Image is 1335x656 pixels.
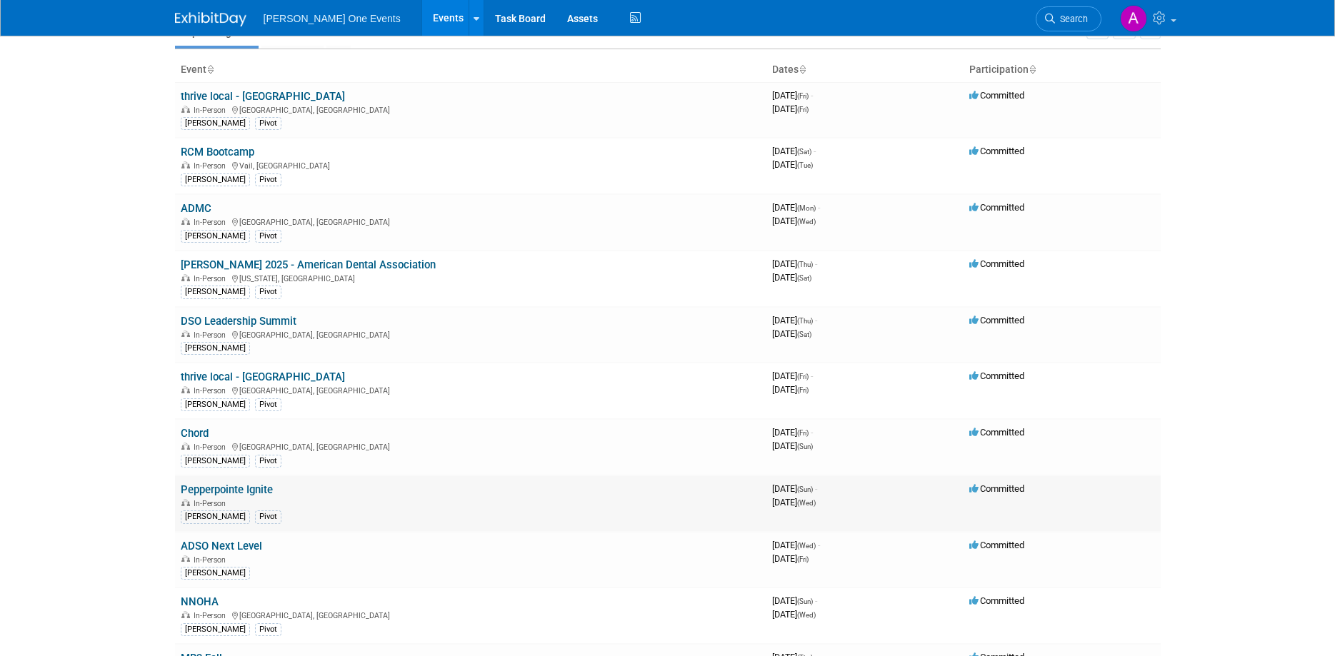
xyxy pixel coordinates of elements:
div: [PERSON_NAME] [181,455,250,468]
div: Pivot [255,510,281,523]
span: [DATE] [772,159,813,170]
span: [DATE] [772,384,809,395]
span: [DATE] [772,272,811,283]
div: [PERSON_NAME] [181,286,250,298]
span: [DATE] [772,370,813,381]
span: (Tue) [797,161,813,169]
a: Sort by Start Date [799,64,806,75]
span: (Fri) [797,429,809,437]
div: Pivot [255,173,281,186]
div: Vail, [GEOGRAPHIC_DATA] [181,159,761,171]
span: [PERSON_NAME] One Events [264,13,401,24]
span: [DATE] [772,609,816,620]
span: - [811,427,813,438]
span: (Fri) [797,373,809,380]
th: Dates [766,58,964,82]
img: In-Person Event [181,443,190,450]
span: [DATE] [772,146,816,156]
span: (Sat) [797,274,811,282]
span: [DATE] [772,483,817,494]
span: In-Person [194,161,230,171]
img: In-Person Event [181,106,190,113]
span: Committed [969,202,1024,213]
span: In-Person [194,386,230,395]
span: [DATE] [772,258,817,269]
span: (Sat) [797,148,811,156]
span: (Wed) [797,218,816,226]
div: [GEOGRAPHIC_DATA], [GEOGRAPHIC_DATA] [181,384,761,395]
span: - [815,258,817,269]
span: In-Person [194,330,230,340]
img: In-Person Event [181,555,190,562]
span: (Sun) [797,485,813,493]
div: [PERSON_NAME] [181,117,250,130]
span: In-Person [194,611,230,620]
span: (Thu) [797,317,813,325]
img: In-Person Event [181,611,190,618]
span: (Thu) [797,261,813,268]
span: Committed [969,258,1024,269]
img: In-Person Event [181,218,190,225]
a: RCM Bootcamp [181,146,254,158]
span: (Sun) [797,443,813,450]
span: (Wed) [797,499,816,507]
span: (Wed) [797,542,816,550]
span: [DATE] [772,315,817,326]
span: Committed [969,370,1024,381]
div: [GEOGRAPHIC_DATA], [GEOGRAPHIC_DATA] [181,104,761,115]
a: DSO Leadership Summit [181,315,296,328]
div: Pivot [255,286,281,298]
span: - [815,483,817,494]
span: [DATE] [772,553,809,564]
span: Search [1055,14,1088,24]
a: Search [1036,6,1101,31]
span: [DATE] [772,90,813,101]
div: Pivot [255,623,281,636]
span: [DATE] [772,497,816,508]
a: ADMC [181,202,211,215]
a: [PERSON_NAME] 2025 - American Dental Association [181,258,436,271]
a: ADSO Next Level [181,540,262,552]
div: [PERSON_NAME] [181,230,250,243]
span: - [818,202,820,213]
span: [DATE] [772,440,813,451]
span: [DATE] [772,104,809,114]
span: (Sat) [797,330,811,338]
span: (Wed) [797,611,816,619]
a: Chord [181,427,209,440]
div: [GEOGRAPHIC_DATA], [GEOGRAPHIC_DATA] [181,609,761,620]
span: (Fri) [797,92,809,100]
div: [PERSON_NAME] [181,623,250,636]
a: NNOHA [181,595,219,608]
a: thrive local - [GEOGRAPHIC_DATA] [181,370,345,383]
img: In-Person Event [181,330,190,338]
span: (Fri) [797,106,809,113]
span: Committed [969,427,1024,438]
div: [PERSON_NAME] [181,173,250,186]
a: Sort by Event Name [206,64,214,75]
span: In-Person [194,106,230,115]
img: In-Person Event [181,161,190,168]
span: [DATE] [772,595,817,606]
span: In-Person [194,218,230,227]
div: [PERSON_NAME] [181,567,250,580]
span: [DATE] [772,328,811,339]
span: (Fri) [797,386,809,394]
span: [DATE] [772,202,820,213]
span: [DATE] [772,540,820,550]
div: [PERSON_NAME] [181,342,250,355]
a: thrive local - [GEOGRAPHIC_DATA] [181,90,345,103]
div: [PERSON_NAME] [181,510,250,523]
span: (Mon) [797,204,816,212]
span: (Fri) [797,555,809,563]
span: Committed [969,595,1024,606]
a: Sort by Participation Type [1029,64,1036,75]
span: Committed [969,540,1024,550]
div: Pivot [255,230,281,243]
div: [GEOGRAPHIC_DATA], [GEOGRAPHIC_DATA] [181,440,761,452]
span: (Sun) [797,597,813,605]
span: In-Person [194,555,230,565]
span: Committed [969,90,1024,101]
span: Committed [969,315,1024,326]
a: Pepperpointe Ignite [181,483,273,496]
